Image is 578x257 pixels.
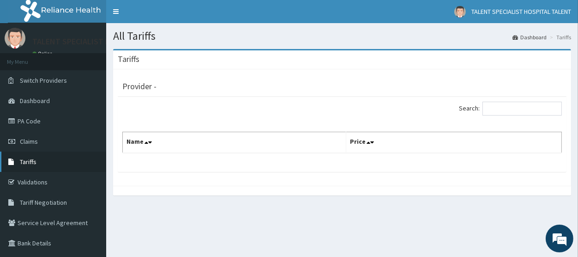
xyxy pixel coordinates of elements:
span: Tariff Negotiation [20,198,67,207]
li: Tariffs [548,33,571,41]
span: TALENT SPECIALIST HOSPITAL TALENT [471,7,571,16]
span: Dashboard [20,97,50,105]
div: Minimize live chat window [151,5,174,27]
span: Tariffs [20,158,36,166]
h1: All Tariffs [113,30,571,42]
h3: Provider - [122,82,157,91]
img: User Image [5,28,25,49]
span: Claims [20,137,38,146]
textarea: Type your message and hit 'Enter' [5,165,176,197]
input: Search: [482,102,562,116]
a: Online [32,50,54,57]
span: We're online! [54,73,127,166]
a: Dashboard [512,33,547,41]
th: Price [346,132,562,153]
th: Name [123,132,346,153]
p: TALENT SPECIALIST HOSPITAL TALENT [32,37,171,46]
img: User Image [454,6,466,18]
img: d_794563401_company_1708531726252_794563401 [17,46,37,69]
span: Switch Providers [20,76,67,85]
div: Chat with us now [48,52,155,64]
h3: Tariffs [118,55,139,63]
label: Search: [459,102,562,116]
